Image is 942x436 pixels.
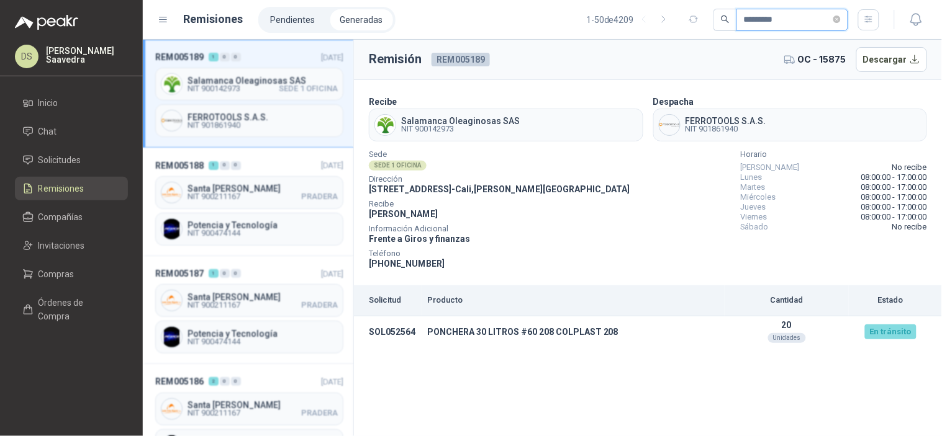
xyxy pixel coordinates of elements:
[46,47,128,64] p: [PERSON_NAME] Saavedra
[15,91,128,115] a: Inicio
[892,222,927,232] span: No recibe
[15,205,128,229] a: Compañías
[369,151,630,158] span: Sede
[861,182,927,192] span: 08:00:00 - 17:00:00
[401,125,520,133] span: NIT 900142973
[798,53,846,66] span: OC - 15875
[741,182,766,192] span: Martes
[369,50,422,69] h3: Remisión
[369,234,470,244] span: Frente a Giros y finanzas
[730,320,844,330] p: 20
[261,9,325,30] a: Pendientes
[38,125,57,138] span: Chat
[15,262,128,286] a: Compras
[686,117,766,125] span: FERROTOOLS S.A.S.
[354,316,422,348] td: SOL052564
[369,176,630,182] span: Dirección
[833,14,841,25] span: close-circle
[369,184,630,194] span: [STREET_ADDRESS] - Cali , [PERSON_NAME][GEOGRAPHIC_DATA]
[15,234,128,257] a: Invitaciones
[38,96,58,110] span: Inicio
[354,285,422,316] th: Solicitud
[38,296,116,323] span: Órdenes de Compra
[586,10,674,30] div: 1 - 50 de 4209
[741,202,766,212] span: Jueves
[861,202,927,212] span: 08:00:00 - 17:00:00
[38,267,75,281] span: Compras
[38,182,84,195] span: Remisiones
[768,333,806,343] div: Unidades
[15,177,128,200] a: Remisiones
[741,212,768,222] span: Viernes
[38,210,83,224] span: Compañías
[659,115,680,135] img: Company Logo
[15,45,38,68] div: DS
[861,192,927,202] span: 08:00:00 - 17:00:00
[741,192,776,202] span: Miércoles
[892,162,927,172] span: No recibe
[15,120,128,143] a: Chat
[861,172,927,182] span: 08:00:00 - 17:00:00
[15,15,78,30] img: Logo peakr
[686,125,766,133] span: NIT 901861940
[401,117,520,125] span: Salamanca Oleaginosas SAS
[741,151,927,158] span: Horario
[184,11,243,28] h1: Remisiones
[865,324,917,339] div: En tránsito
[15,148,128,172] a: Solicitudes
[741,162,800,172] span: [PERSON_NAME]
[849,316,942,348] td: En tránsito
[741,172,763,182] span: Lunes
[369,226,630,232] span: Información Adicional
[15,291,128,328] a: Órdenes de Compra
[432,53,490,66] span: REM005189
[369,201,630,207] span: Recibe
[38,153,81,167] span: Solicitudes
[369,161,427,171] div: SEDE 1 OFICINA
[369,259,445,269] span: [PHONE_NUMBER]
[653,97,694,107] b: Despacha
[861,212,927,222] span: 08:00:00 - 17:00:00
[422,285,725,316] th: Producto
[369,97,397,107] b: Recibe
[375,115,396,135] img: Company Logo
[369,251,630,257] span: Teléfono
[422,316,725,348] td: PONCHERA 30 LITROS #60 208 COLPLAST 208
[833,16,841,23] span: close-circle
[741,222,769,232] span: Sábado
[330,9,393,30] a: Generadas
[38,239,85,252] span: Invitaciones
[725,285,849,316] th: Cantidad
[849,285,942,316] th: Estado
[856,47,928,72] button: Descargar
[369,209,438,219] span: [PERSON_NAME]
[721,15,730,24] span: search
